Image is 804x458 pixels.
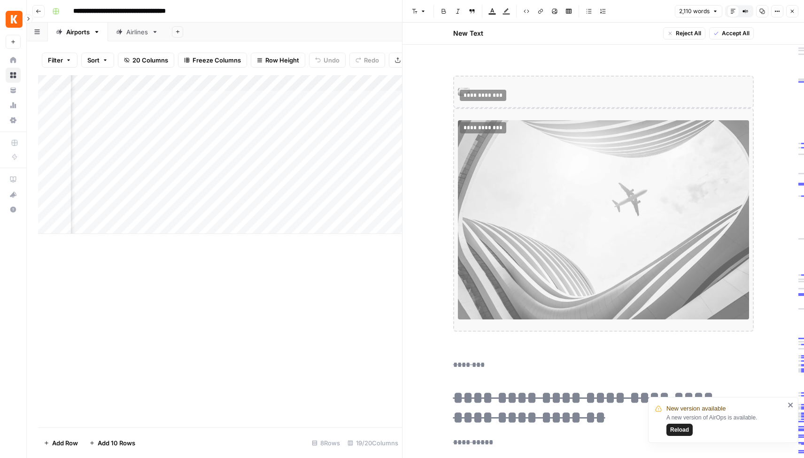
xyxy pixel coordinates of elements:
a: Settings [6,113,21,128]
span: Sort [87,55,100,65]
button: Help + Support [6,202,21,217]
button: Accept All [709,27,754,39]
span: 20 Columns [132,55,168,65]
img: Kayak Logo [6,11,23,28]
a: Airports [48,23,108,41]
a: AirOps Academy [6,172,21,187]
button: Undo [309,53,346,68]
div: 8 Rows [308,435,344,450]
div: 19/20 Columns [344,435,402,450]
span: Row Height [265,55,299,65]
span: Add Row [52,438,78,448]
span: New version available [666,404,726,413]
span: Redo [364,55,379,65]
span: Accept All [722,29,750,38]
span: Reload [670,426,689,434]
a: Browse [6,68,21,83]
div: What's new? [6,187,20,202]
button: Add Row [38,435,84,450]
button: Redo [349,53,385,68]
span: Freeze Columns [193,55,241,65]
a: Airlines [108,23,166,41]
button: Reload [666,424,693,436]
button: Freeze Columns [178,53,247,68]
button: What's new? [6,187,21,202]
div: Airports [66,27,90,37]
span: 2,110 words [679,7,710,16]
button: Row Height [251,53,305,68]
span: Filter [48,55,63,65]
a: Your Data [6,83,21,98]
h2: New Text [453,29,483,38]
button: Workspace: Kayak [6,8,21,31]
button: Sort [81,53,114,68]
button: 2,110 words [675,5,722,17]
span: Undo [324,55,340,65]
div: Airlines [126,27,148,37]
button: 20 Columns [118,53,174,68]
a: Usage [6,98,21,113]
button: Add 10 Rows [84,435,141,450]
span: Reject All [676,29,701,38]
button: Reject All [663,27,705,39]
a: Home [6,53,21,68]
span: Add 10 Rows [98,438,135,448]
button: Filter [42,53,77,68]
button: close [788,401,794,409]
div: A new version of AirOps is available. [666,413,785,436]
